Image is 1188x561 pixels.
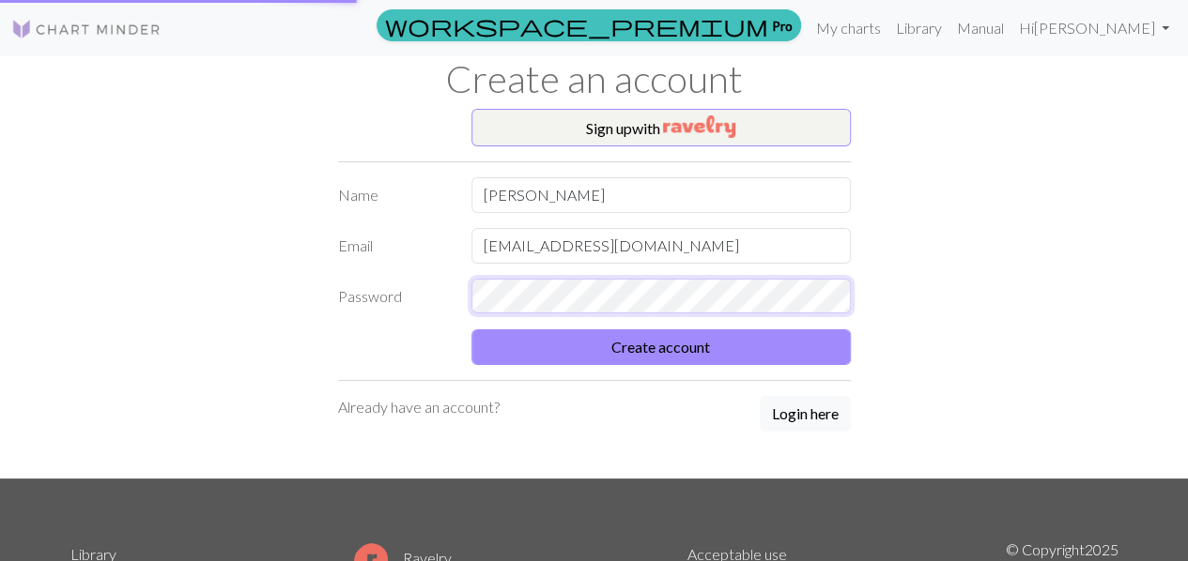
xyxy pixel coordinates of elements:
[377,9,801,41] a: Pro
[11,18,162,40] img: Logo
[59,56,1130,101] h1: Create an account
[949,9,1011,47] a: Manual
[327,228,461,264] label: Email
[338,396,500,418] p: Already have an account?
[888,9,949,47] a: Library
[760,396,851,432] button: Login here
[1011,9,1177,47] a: Hi[PERSON_NAME]
[471,109,851,146] button: Sign upwith
[663,115,735,138] img: Ravelry
[760,396,851,433] a: Login here
[327,177,461,213] label: Name
[471,329,851,365] button: Create account
[327,279,461,314] label: Password
[809,9,888,47] a: My charts
[385,12,768,38] span: workspace_premium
